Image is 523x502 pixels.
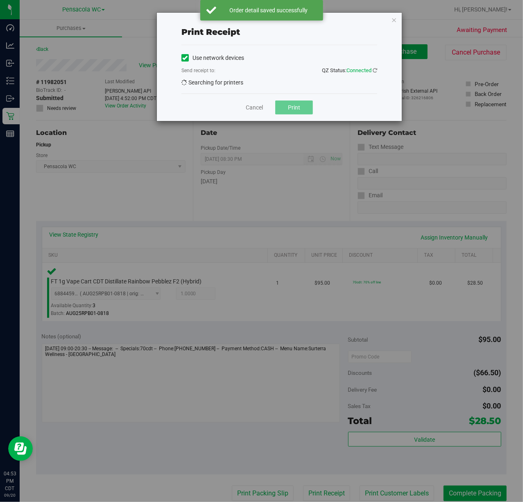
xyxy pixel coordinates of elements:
iframe: Resource center [8,436,33,461]
label: Send receipt to: [181,67,215,74]
span: Searching for printers [181,79,243,86]
button: Print [275,100,313,114]
span: Connected [346,67,371,73]
label: Use network devices [181,54,244,62]
div: Order detail saved successfully [221,6,317,14]
a: Cancel [246,103,263,112]
span: Print [288,104,300,111]
span: Print receipt [181,27,240,37]
span: QZ Status: [322,67,377,73]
